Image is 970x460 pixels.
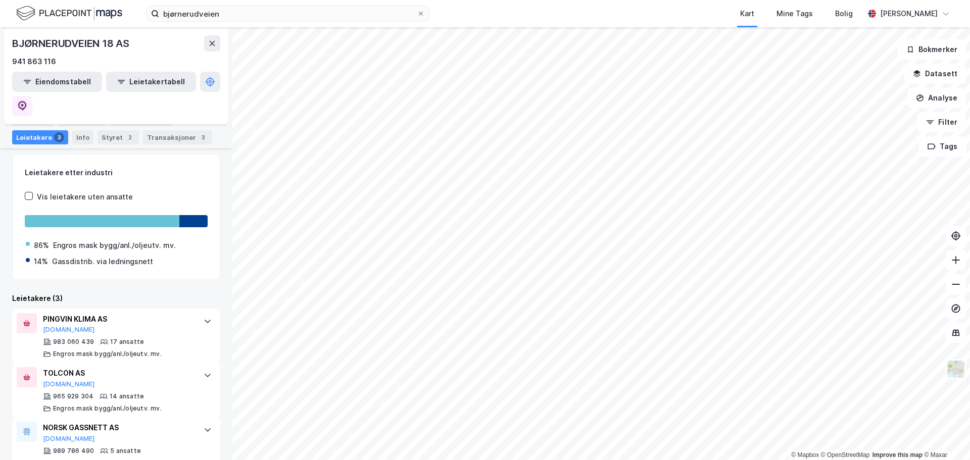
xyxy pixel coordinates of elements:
div: Engros mask bygg/anl./oljeutv. mv. [53,350,162,358]
div: Styret [98,130,139,144]
img: logo.f888ab2527a4732fd821a326f86c7f29.svg [16,5,122,22]
input: Søk på adresse, matrikkel, gårdeiere, leietakere eller personer [159,6,417,21]
button: Leietakertabell [106,72,196,92]
button: Tags [919,136,966,157]
div: 14 ansatte [110,392,144,400]
button: [DOMAIN_NAME] [43,380,95,388]
div: BJØRNERUDVEIEN 18 AS [12,35,131,52]
div: 965 929 304 [53,392,93,400]
div: PINGVIN KLIMA AS [43,313,193,325]
div: Engros mask bygg/anl./oljeutv. mv. [53,404,162,413]
img: Z [946,360,965,379]
div: 3 [54,132,64,142]
div: Kart [740,8,754,20]
button: [DOMAIN_NAME] [43,326,95,334]
button: Filter [917,112,966,132]
div: Engros mask bygg/anl./oljeutv. mv. [53,239,176,251]
div: 5 ansatte [110,447,141,455]
button: Bokmerker [898,39,966,60]
div: Info [72,130,93,144]
button: [DOMAIN_NAME] [43,435,95,443]
div: Leietakere etter industri [25,167,208,179]
button: Analyse [907,88,966,108]
div: Kontrollprogram for chat [919,412,970,460]
div: 14% [34,255,48,268]
div: 989 786 490 [53,447,94,455]
div: Bolig [835,8,853,20]
a: OpenStreetMap [821,451,870,458]
div: 86% [34,239,49,251]
button: Eiendomstabell [12,72,102,92]
a: Mapbox [791,451,819,458]
div: TOLCON AS [43,367,193,379]
div: 3 [198,132,208,142]
div: [PERSON_NAME] [880,8,938,20]
div: Leietakere (3) [12,292,220,304]
a: Improve this map [872,451,923,458]
div: Leietakere [12,130,68,144]
iframe: Chat Widget [919,412,970,460]
div: 2 [125,132,135,142]
button: Datasett [904,64,966,84]
div: 941 863 116 [12,56,56,68]
div: 17 ansatte [110,338,144,346]
div: NORSK GASSNETT AS [43,422,193,434]
div: 983 060 439 [53,338,94,346]
div: Gassdistrib. via ledningsnett [52,255,153,268]
div: Vis leietakere uten ansatte [37,191,133,203]
div: Transaksjoner [143,130,212,144]
div: Mine Tags [777,8,813,20]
